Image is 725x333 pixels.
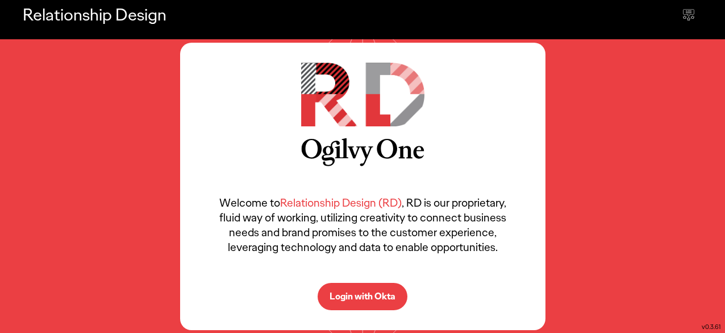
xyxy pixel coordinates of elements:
p: Welcome to , RD is our proprietary, fluid way of working, utilizing creativity to connect busines... [214,195,511,254]
div: Send feedback [675,1,702,28]
span: Relationship Design (RD) [280,195,402,210]
img: RD Logo [301,63,424,126]
p: Login with Okta [330,292,395,301]
button: Login with Okta [318,283,407,310]
p: Relationship Design [23,3,166,26]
